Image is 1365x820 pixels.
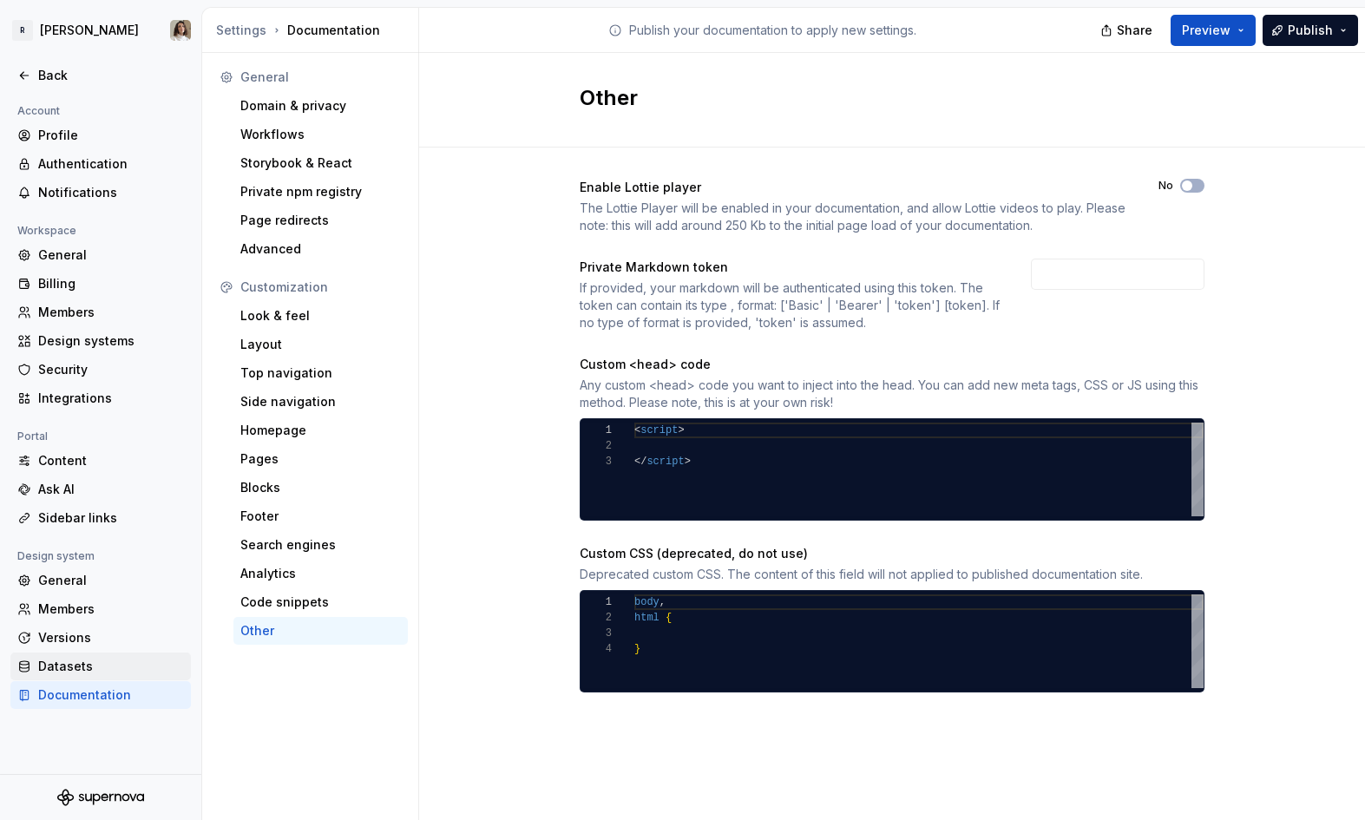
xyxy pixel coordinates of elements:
div: 2 [581,438,612,454]
button: R[PERSON_NAME]Sandrina pereira [3,11,198,49]
a: Security [10,356,191,384]
div: Blocks [240,479,401,496]
a: Ask AI [10,476,191,503]
div: Advanced [240,240,401,258]
div: Profile [38,127,184,144]
div: Any custom <head> code you want to inject into the head. You can add new meta tags, CSS or JS usi... [580,377,1204,411]
div: Documentation [38,686,184,704]
a: Profile [10,121,191,149]
a: Integrations [10,384,191,412]
a: Side navigation [233,388,408,416]
a: Analytics [233,560,408,587]
div: Workspace [10,220,83,241]
a: Members [10,595,191,623]
a: Domain & privacy [233,92,408,120]
div: The Lottie Player will be enabled in your documentation, and allow Lottie videos to play. Please ... [580,200,1127,234]
div: Custom CSS (deprecated, do not use) [580,545,1204,562]
div: Analytics [240,565,401,582]
div: Back [38,67,184,84]
div: Customization [240,279,401,296]
div: Deprecated custom CSS. The content of this field will not applied to published documentation site. [580,566,1204,583]
div: Custom <head> code [580,356,1204,373]
label: No [1158,179,1173,193]
div: 1 [581,423,612,438]
a: Blocks [233,474,408,502]
a: Billing [10,270,191,298]
span: Share [1117,22,1152,39]
div: Ask AI [38,481,184,498]
a: Workflows [233,121,408,148]
div: 4 [581,641,612,657]
button: Preview [1171,15,1256,46]
div: Integrations [38,390,184,407]
a: Storybook & React [233,149,408,177]
a: Footer [233,502,408,530]
div: General [240,69,401,86]
span: Preview [1182,22,1230,39]
a: Authentication [10,150,191,178]
div: 2 [581,610,612,626]
a: Pages [233,445,408,473]
div: Pages [240,450,401,468]
span: Publish [1288,22,1333,39]
a: General [10,241,191,269]
div: Design systems [38,332,184,350]
div: Members [38,600,184,618]
div: Search engines [240,536,401,554]
div: Portal [10,426,55,447]
span: < [634,424,640,436]
a: Top navigation [233,359,408,387]
a: Look & feel [233,302,408,330]
a: Advanced [233,235,408,263]
div: Sidebar links [38,509,184,527]
div: If provided, your markdown will be authenticated using this token. The token can contain its type... [580,279,1000,331]
span: } [634,643,640,655]
a: Versions [10,624,191,652]
span: html [634,612,660,624]
a: Design systems [10,327,191,355]
div: General [38,572,184,589]
a: Homepage [233,417,408,444]
span: > [685,456,691,468]
a: Other [233,617,408,645]
div: Authentication [38,155,184,173]
div: Private Markdown token [580,259,1000,276]
button: Publish [1263,15,1358,46]
div: Notifications [38,184,184,201]
div: Private npm registry [240,183,401,200]
div: [PERSON_NAME] [40,22,139,39]
a: Search engines [233,531,408,559]
a: Notifications [10,179,191,207]
div: Storybook & React [240,154,401,172]
img: Sandrina pereira [170,20,191,41]
div: Layout [240,336,401,353]
a: General [10,567,191,594]
a: Members [10,298,191,326]
span: , [660,596,666,608]
a: Page redirects [233,207,408,234]
a: Private npm registry [233,178,408,206]
div: Top navigation [240,364,401,382]
div: 1 [581,594,612,610]
div: Account [10,101,67,121]
div: Versions [38,629,184,646]
a: Back [10,62,191,89]
button: Share [1092,15,1164,46]
a: Supernova Logo [57,789,144,806]
div: Footer [240,508,401,525]
div: Documentation [216,22,411,39]
div: General [38,246,184,264]
span: script [646,456,684,468]
div: Members [38,304,184,321]
a: Layout [233,331,408,358]
span: </ [634,456,646,468]
div: Workflows [240,126,401,143]
p: Publish your documentation to apply new settings. [629,22,916,39]
span: { [666,612,672,624]
a: Content [10,447,191,475]
span: > [678,424,684,436]
a: Sidebar links [10,504,191,532]
button: Settings [216,22,266,39]
a: Documentation [10,681,191,709]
